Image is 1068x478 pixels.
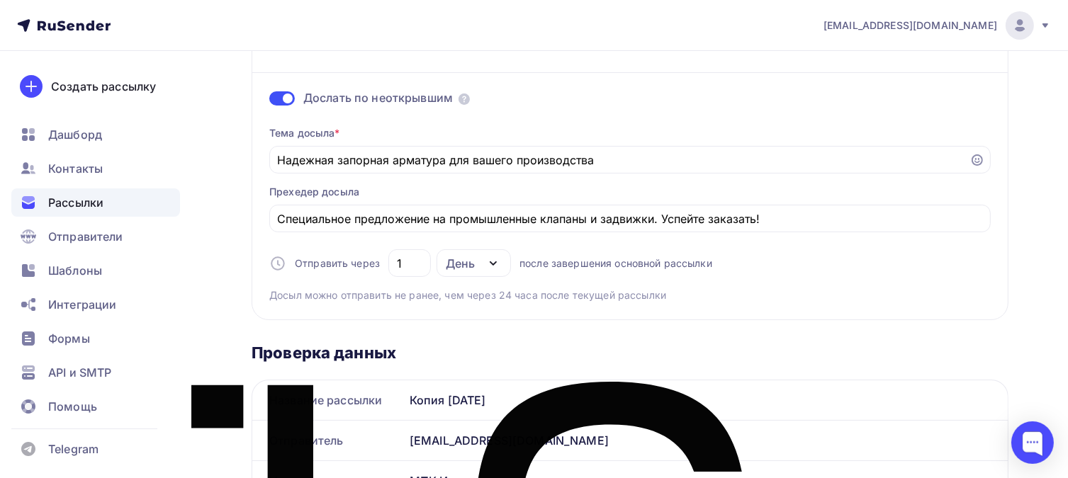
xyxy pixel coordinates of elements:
input: Укажите тему письма [278,152,962,169]
strong: Почему выбирают нас: [50,336,164,347]
div: День [446,255,475,272]
span: после завершения основной рассылки [519,256,712,271]
div: Прехедер досыла [269,185,359,199]
a: Дашборд [11,120,180,149]
span: Рассылки [48,194,103,211]
a: Рассылки [11,188,180,217]
span: Шаблоны [48,262,102,279]
span: Дослать по неоткрывшим [303,90,453,106]
li: Коммунального хозяйства [78,297,404,311]
div: Создать рассылку [51,78,156,95]
li: Химической промышленности [78,283,404,297]
span: Дашборд [48,126,102,143]
span: Telegram [48,440,99,457]
span: Контакты [48,160,103,177]
a: Шаблоны [11,256,180,285]
input: Текст, который будут видеть подписчики [278,210,983,227]
span: API и SMTP [48,364,111,381]
li: Нефтегазовой отрасли [78,269,404,283]
strong: МПК Инжиниринг представляет широкий ассортимент высококачественных клапанов, задвижек и кранов для: [50,232,327,258]
a: Формы [11,324,180,353]
a: [EMAIL_ADDRESS][DOMAIN_NAME] [824,11,1051,40]
a: Отправители [11,222,180,251]
button: День [437,249,511,277]
div: Тема досыла [269,126,340,140]
span: Отправить через [295,256,380,271]
span: Досыл можно отправить не ранее, чем через 24 часа после текущей рассылки [269,288,666,302]
span: [EMAIL_ADDRESS][DOMAIN_NAME] [824,18,997,33]
span: Интеграции [48,296,116,313]
a: Контакты [11,154,180,183]
li: Энергетики [78,311,404,325]
span: Помощь [48,398,97,415]
span: Формы [48,330,90,347]
span: Отправители [48,228,123,245]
